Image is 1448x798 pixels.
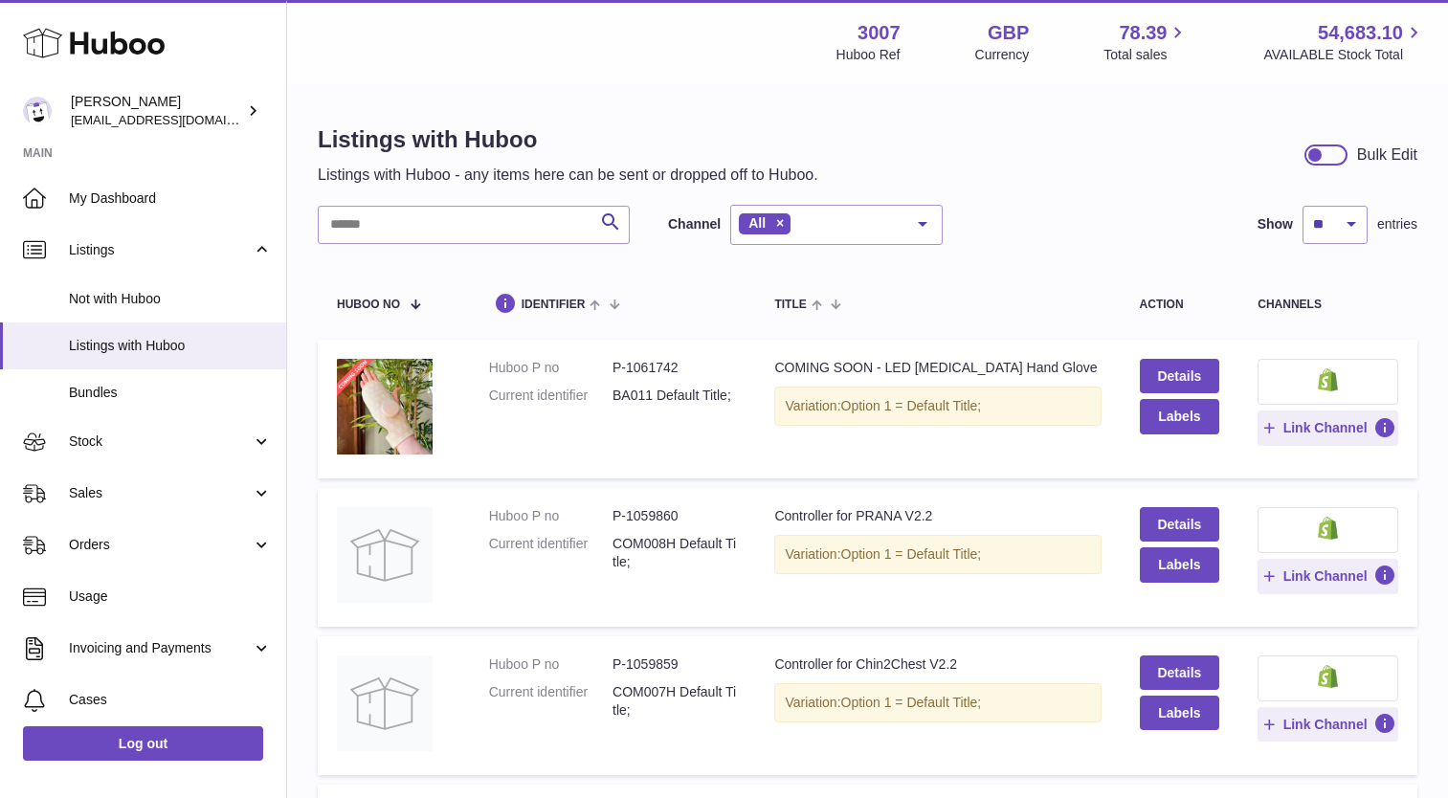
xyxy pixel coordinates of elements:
[1283,419,1368,436] span: Link Channel
[1258,299,1398,311] div: channels
[1140,359,1220,393] a: Details
[1140,399,1220,433] button: Labels
[1140,655,1220,690] a: Details
[774,507,1101,525] div: Controller for PRANA V2.2
[337,299,400,311] span: Huboo no
[318,165,818,186] p: Listings with Huboo - any items here can be sent or dropped off to Huboo.
[23,97,52,125] img: bevmay@maysama.com
[69,337,272,355] span: Listings with Huboo
[69,241,252,259] span: Listings
[774,387,1101,426] div: Variation:
[489,507,613,525] dt: Huboo P no
[69,384,272,402] span: Bundles
[836,46,901,64] div: Huboo Ref
[1258,215,1293,233] label: Show
[522,299,586,311] span: identifier
[489,683,613,720] dt: Current identifier
[1258,410,1398,445] button: Link Channel
[1263,20,1425,64] a: 54,683.10 AVAILABLE Stock Total
[774,359,1101,377] div: COMING SOON - LED [MEDICAL_DATA] Hand Glove
[1357,144,1417,166] div: Bulk Edit
[69,484,252,502] span: Sales
[1140,299,1220,311] div: action
[1119,20,1167,46] span: 78.39
[71,112,281,127] span: [EMAIL_ADDRESS][DOMAIN_NAME]
[1103,20,1189,64] a: 78.39 Total sales
[613,387,736,405] dd: BA011 Default Title;
[69,290,272,308] span: Not with Huboo
[774,683,1101,722] div: Variation:
[613,655,736,674] dd: P-1059859
[1318,368,1338,391] img: shopify-small.png
[489,387,613,405] dt: Current identifier
[1258,559,1398,593] button: Link Channel
[613,507,736,525] dd: P-1059860
[1140,547,1220,582] button: Labels
[1283,716,1368,733] span: Link Channel
[1263,46,1425,64] span: AVAILABLE Stock Total
[489,359,613,377] dt: Huboo P no
[613,535,736,571] dd: COM008H Default Title;
[858,20,901,46] strong: 3007
[23,726,263,761] a: Log out
[1318,665,1338,688] img: shopify-small.png
[489,535,613,571] dt: Current identifier
[1318,517,1338,540] img: shopify-small.png
[988,20,1029,46] strong: GBP
[975,46,1030,64] div: Currency
[318,124,818,155] h1: Listings with Huboo
[337,507,433,603] img: Controller for PRANA V2.2
[1140,507,1220,542] a: Details
[841,546,982,562] span: Option 1 = Default Title;
[613,359,736,377] dd: P-1061742
[1377,215,1417,233] span: entries
[69,691,272,709] span: Cases
[841,695,982,710] span: Option 1 = Default Title;
[1283,567,1368,585] span: Link Channel
[668,215,721,233] label: Channel
[1103,46,1189,64] span: Total sales
[841,398,982,413] span: Option 1 = Default Title;
[613,683,736,720] dd: COM007H Default Title;
[1258,707,1398,742] button: Link Channel
[69,587,272,606] span: Usage
[69,536,252,554] span: Orders
[1318,20,1403,46] span: 54,683.10
[337,655,433,751] img: Controller for Chin2Chest V2.2
[774,299,806,311] span: title
[774,655,1101,674] div: Controller for Chin2Chest V2.2
[71,93,243,129] div: [PERSON_NAME]
[748,215,766,231] span: All
[489,655,613,674] dt: Huboo P no
[69,639,252,657] span: Invoicing and Payments
[69,432,252,451] span: Stock
[69,189,272,208] span: My Dashboard
[337,359,433,454] img: COMING SOON - LED Light Therapy Hand Glove
[1140,696,1220,730] button: Labels
[774,535,1101,574] div: Variation:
